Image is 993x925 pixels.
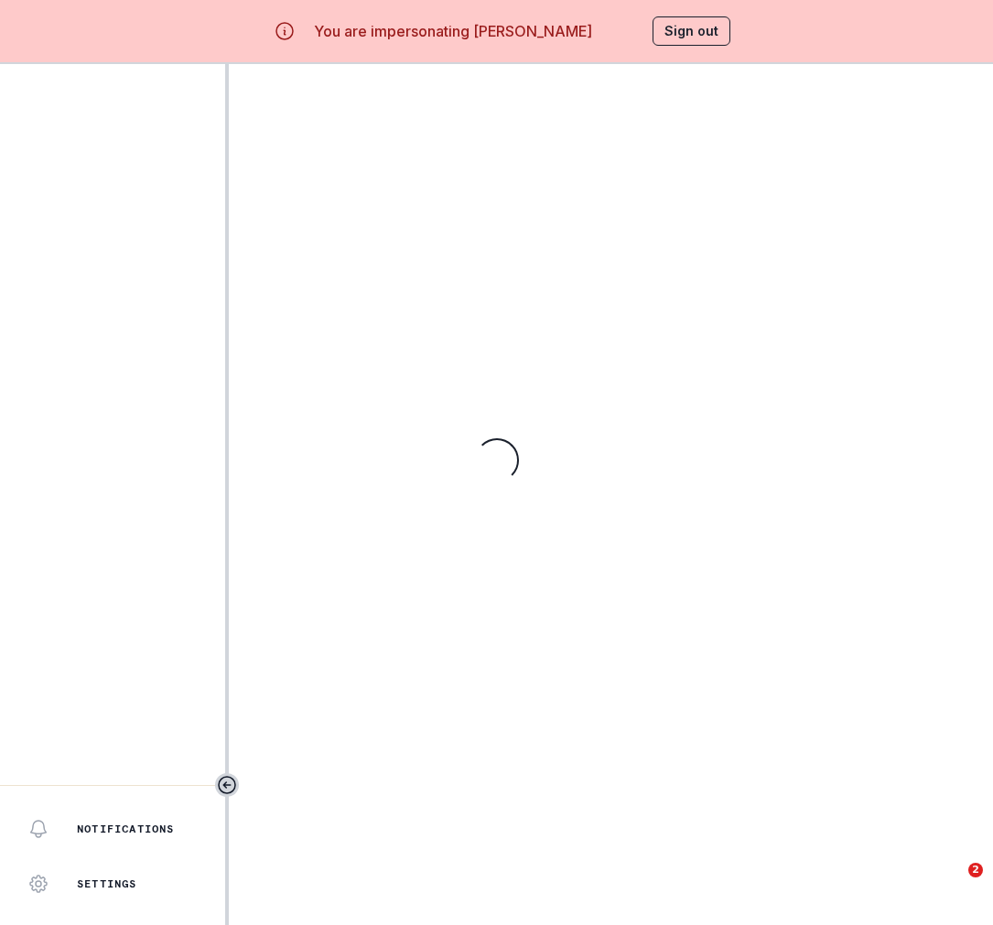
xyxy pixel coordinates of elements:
[314,20,592,42] p: You are impersonating [PERSON_NAME]
[653,16,730,46] button: Sign out
[931,863,975,907] iframe: Intercom live chat
[77,877,137,891] p: Settings
[968,863,983,877] span: 2
[215,773,239,797] button: Toggle sidebar
[77,822,175,836] p: Notifications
